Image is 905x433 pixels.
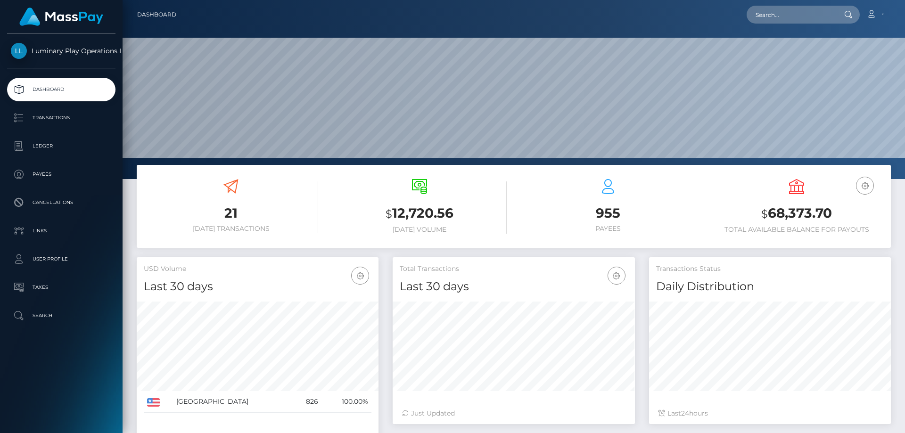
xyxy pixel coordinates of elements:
[11,196,112,210] p: Cancellations
[11,139,112,153] p: Ledger
[293,391,321,413] td: 826
[11,252,112,266] p: User Profile
[11,224,112,238] p: Links
[7,106,115,130] a: Transactions
[11,167,112,181] p: Payees
[656,264,884,274] h5: Transactions Status
[400,264,627,274] h5: Total Transactions
[321,391,371,413] td: 100.00%
[747,6,835,24] input: Search...
[144,278,371,295] h4: Last 30 days
[11,309,112,323] p: Search
[7,276,115,299] a: Taxes
[7,191,115,214] a: Cancellations
[144,264,371,274] h5: USD Volume
[761,207,768,221] small: $
[7,78,115,101] a: Dashboard
[332,226,507,234] h6: [DATE] Volume
[400,278,627,295] h4: Last 30 days
[7,134,115,158] a: Ledger
[332,204,507,223] h3: 12,720.56
[11,111,112,125] p: Transactions
[521,225,695,233] h6: Payees
[709,226,884,234] h6: Total Available Balance for Payouts
[7,304,115,327] a: Search
[658,408,881,418] div: Last hours
[656,278,884,295] h4: Daily Distribution
[681,409,689,417] span: 24
[11,280,112,294] p: Taxes
[7,219,115,243] a: Links
[11,43,27,59] img: Luminary Play Operations Limited
[7,47,115,55] span: Luminary Play Operations Limited
[11,82,112,97] p: Dashboard
[144,225,318,233] h6: [DATE] Transactions
[137,5,176,25] a: Dashboard
[173,391,293,413] td: [GEOGRAPHIC_DATA]
[144,204,318,222] h3: 21
[402,408,625,418] div: Just Updated
[521,204,695,222] h3: 955
[709,204,884,223] h3: 68,373.70
[7,163,115,186] a: Payees
[147,398,160,407] img: US.png
[7,247,115,271] a: User Profile
[386,207,392,221] small: $
[19,8,103,26] img: MassPay Logo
